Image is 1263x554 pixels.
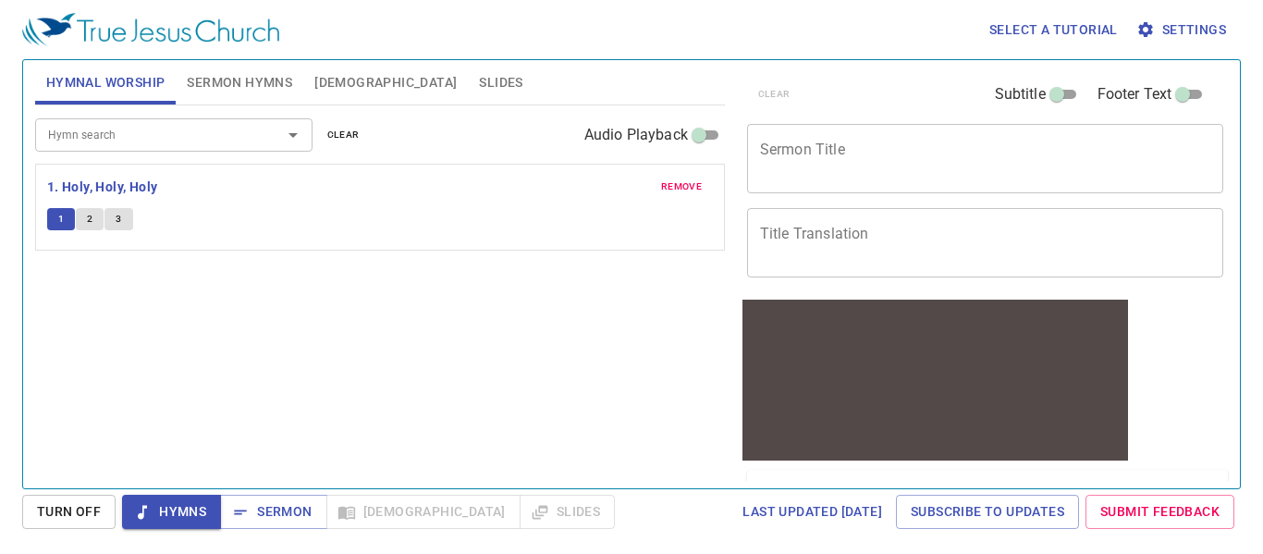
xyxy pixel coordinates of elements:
[1085,495,1234,529] a: Submit Feedback
[122,495,221,529] button: Hymns
[314,71,457,94] span: [DEMOGRAPHIC_DATA]
[104,208,132,230] button: 3
[1133,13,1233,47] button: Settings
[327,127,360,143] span: clear
[1097,83,1172,105] span: Footer Text
[47,208,75,230] button: 1
[47,176,158,199] b: 1. Holy, Holy, Holy
[316,124,371,146] button: clear
[76,208,104,230] button: 2
[650,176,713,198] button: remove
[46,71,166,94] span: Hymnal Worship
[661,179,702,195] span: remove
[735,495,889,529] a: Last updated [DATE]
[22,495,116,529] button: Turn Off
[995,83,1046,105] span: Subtitle
[116,211,121,228] span: 3
[896,495,1079,529] a: Subscribe to Updates
[1100,500,1220,523] span: Submit Feedback
[742,500,882,523] span: Last updated [DATE]
[47,176,161,199] button: 1. Holy, Holy, Holy
[584,124,688,146] span: Audio Playback
[37,500,101,523] span: Turn Off
[87,211,92,228] span: 2
[479,71,522,94] span: Slides
[187,71,292,94] span: Sermon Hymns
[280,122,306,148] button: Open
[235,500,312,523] span: Sermon
[137,500,206,523] span: Hymns
[58,211,64,228] span: 1
[1140,18,1226,42] span: Settings
[22,13,279,46] img: True Jesus Church
[220,495,326,529] button: Sermon
[989,18,1118,42] span: Select a tutorial
[740,297,1131,463] iframe: from-child
[911,500,1064,523] span: Subscribe to Updates
[982,13,1125,47] button: Select a tutorial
